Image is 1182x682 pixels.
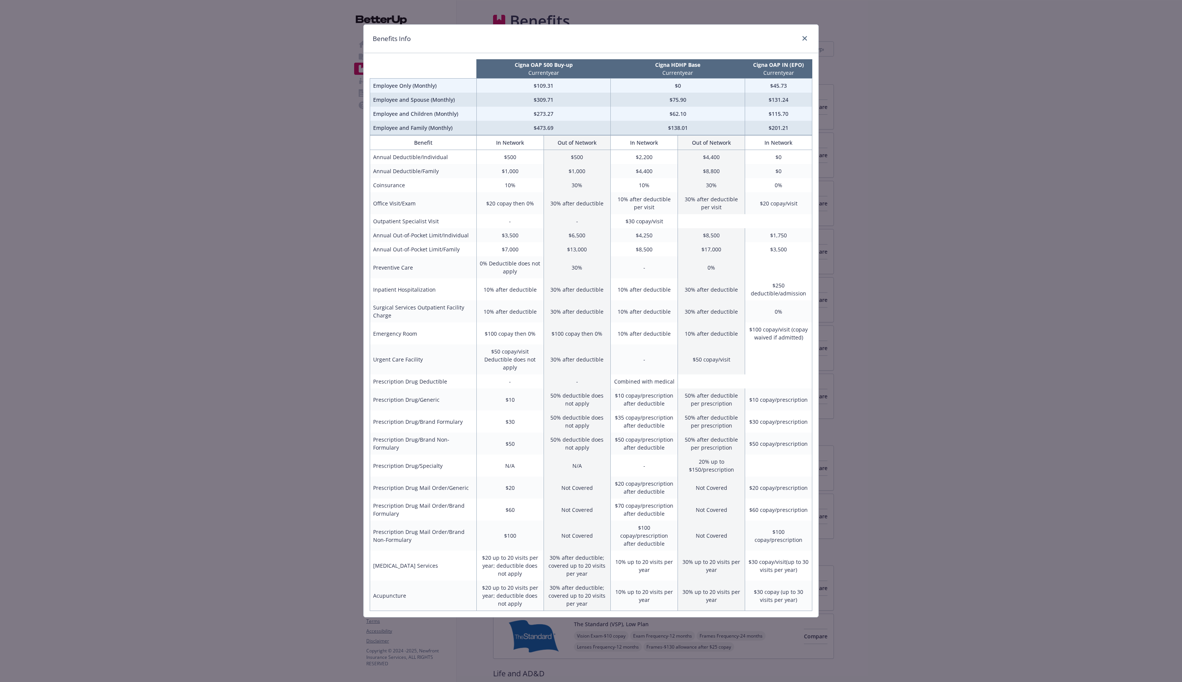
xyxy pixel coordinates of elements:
[611,79,745,93] td: $0
[476,433,544,455] td: $50
[612,69,744,77] p: Current year
[370,344,477,374] td: Urgent Care Facility
[476,278,544,300] td: 10% after deductible
[370,136,477,150] th: Benefit
[476,499,544,521] td: $60
[476,455,544,477] td: N/A
[611,521,678,551] td: $100 copay/prescription after deductible
[544,581,611,611] td: 30% after deductible; covered up to 20 visits per year
[678,300,745,322] td: 30% after deductible
[745,433,812,455] td: $50 copay/prescription
[544,410,611,433] td: 50% deductible does not apply
[544,278,611,300] td: 30% after deductible
[476,150,544,164] td: $500
[544,256,611,278] td: 30%
[678,278,745,300] td: 30% after deductible
[800,34,809,43] a: close
[678,521,745,551] td: Not Covered
[611,388,678,410] td: $10 copay/prescription after deductible
[678,477,745,499] td: Not Covered
[745,322,812,344] td: $100 copay/visit (copay waived if admitted)
[678,256,745,278] td: 0%
[544,477,611,499] td: Not Covered
[476,136,544,150] th: In Network
[476,228,544,242] td: $3,500
[678,499,745,521] td: Not Covered
[370,121,477,135] td: Employee and Family (Monthly)
[678,242,745,256] td: $17,000
[476,192,544,214] td: $20 copay then 0%
[612,61,744,69] p: Cigna HDHP Base
[370,581,477,611] td: Acupuncture
[745,388,812,410] td: $10 copay/prescription
[370,178,477,192] td: Coinsurance
[678,322,745,344] td: 10% after deductible
[544,178,611,192] td: 30%
[476,477,544,499] td: $20
[745,300,812,322] td: 0%
[476,93,611,107] td: $309.71
[544,214,611,228] td: -
[745,521,812,551] td: $100 copay/prescription
[544,455,611,477] td: N/A
[370,228,477,242] td: Annual Out-of-Pocket Limit/Individual
[745,410,812,433] td: $30 copay/prescription
[544,150,611,164] td: $500
[476,107,611,121] td: $273.27
[370,551,477,581] td: [MEDICAL_DATA] Services
[476,164,544,178] td: $1,000
[747,69,811,77] p: Current year
[476,214,544,228] td: -
[476,581,544,611] td: $20 up to 20 visits per year; deductible does not apply
[678,178,745,192] td: 30%
[370,242,477,256] td: Annual Out-of-Pocket Limit/Family
[611,581,678,611] td: 10% up to 20 visits per year
[611,121,745,135] td: $138.01
[678,150,745,164] td: $4,400
[678,344,745,374] td: $50 copay/visit
[611,178,678,192] td: 10%
[476,300,544,322] td: 10% after deductible
[370,410,477,433] td: Prescription Drug/Brand Formulary
[745,192,812,214] td: $20 copay/visit
[678,455,745,477] td: 20% up to $150/prescription
[611,192,678,214] td: 10% after deductible per visit
[611,164,678,178] td: $4,400
[370,374,477,388] td: Prescription Drug Deductible
[370,433,477,455] td: Prescription Drug/Brand Non-Formulary
[611,433,678,455] td: $50 copay/prescription after deductible
[678,192,745,214] td: 30% after deductible per visit
[544,344,611,374] td: 30% after deductible
[678,388,745,410] td: 50% after deductible per prescription
[544,242,611,256] td: $13,000
[370,107,477,121] td: Employee and Children (Monthly)
[745,164,812,178] td: $0
[745,107,812,121] td: $115.70
[611,551,678,581] td: 10% up to 20 visits per year
[611,214,678,228] td: $30 copay/visit
[370,59,477,79] th: intentionally left blank
[678,433,745,455] td: 50% after deductible per prescription
[745,242,812,256] td: $3,500
[370,300,477,322] td: Surgical Services Outpatient Facility Charge
[370,164,477,178] td: Annual Deductible/Family
[745,551,812,581] td: $30 copay/visit(up to 30 visits per year)
[611,150,678,164] td: $2,200
[370,521,477,551] td: Prescription Drug Mail Order/Brand Non-Formulary
[678,136,745,150] th: Out of Network
[544,374,611,388] td: -
[476,551,544,581] td: $20 up to 20 visits per year; deductible does not apply
[478,69,609,77] p: Current year
[745,228,812,242] td: $1,750
[544,433,611,455] td: 50% deductible does not apply
[745,178,812,192] td: 0%
[745,93,812,107] td: $131.24
[544,228,611,242] td: $6,500
[611,107,745,121] td: $62.10
[745,477,812,499] td: $20 copay/prescription
[370,278,477,300] td: Inpatient Hospitalization
[611,93,745,107] td: $75.90
[370,93,477,107] td: Employee and Spouse (Monthly)
[370,79,477,93] td: Employee Only (Monthly)
[476,322,544,344] td: $100 copay then 0%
